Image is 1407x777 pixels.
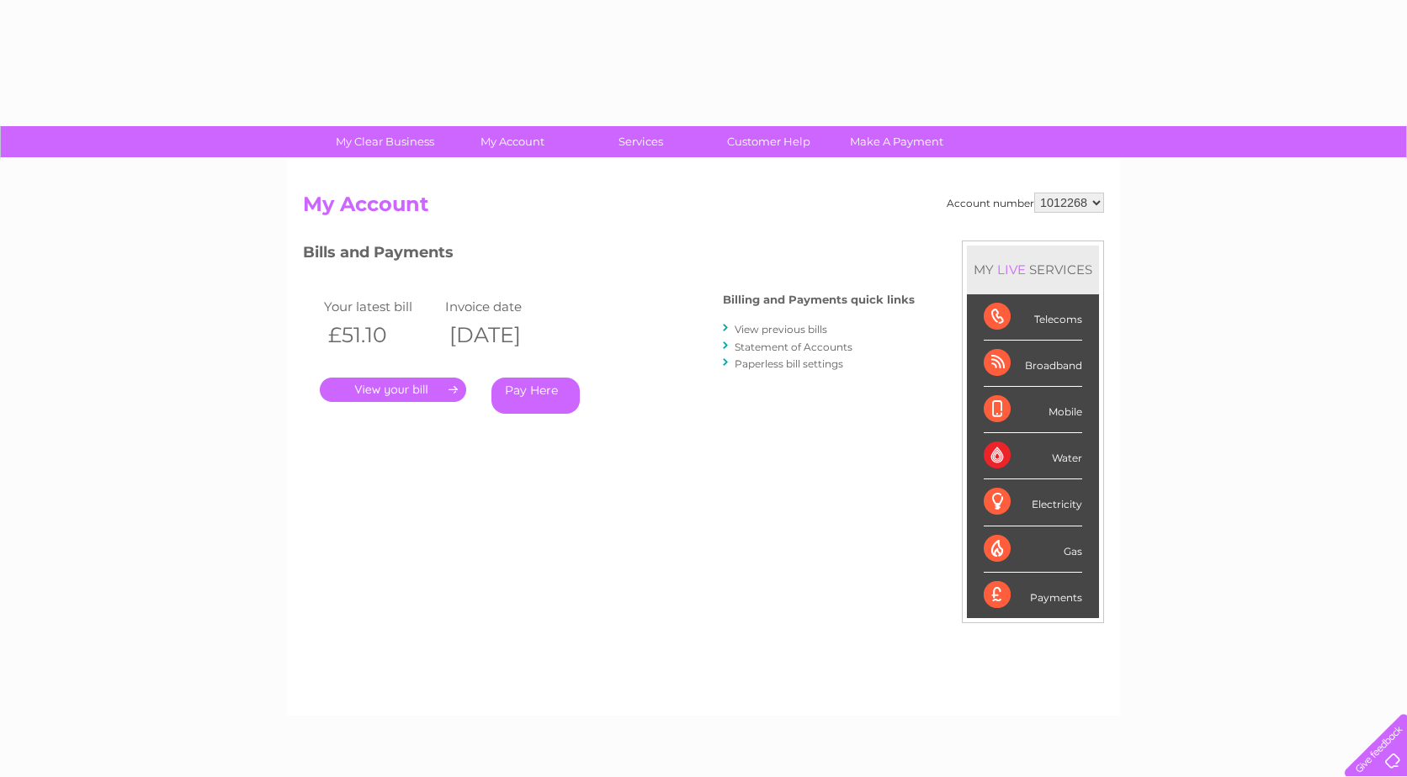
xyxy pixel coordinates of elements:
h3: Bills and Payments [303,240,915,270]
a: Make A Payment [827,126,966,157]
div: Mobile [984,387,1082,433]
a: Pay Here [491,378,580,414]
div: Broadband [984,341,1082,387]
div: Telecoms [984,294,1082,341]
th: [DATE] [441,318,562,352]
h4: Billing and Payments quick links [723,293,915,306]
div: Account number [947,193,1104,213]
a: Paperless bill settings [735,357,843,370]
div: Payments [984,573,1082,618]
a: . [320,378,466,402]
h2: My Account [303,193,1104,225]
div: Gas [984,526,1082,573]
a: Services [571,126,710,157]
div: LIVE [994,262,1029,277]
td: Invoice date [441,295,562,318]
div: Electricity [984,479,1082,526]
th: £51.10 [320,318,441,352]
a: My Clear Business [316,126,454,157]
div: MY SERVICES [967,246,1099,293]
a: Customer Help [699,126,838,157]
a: View previous bills [735,323,827,336]
a: My Account [443,126,582,157]
td: Your latest bill [320,295,441,318]
div: Water [984,433,1082,479]
a: Statement of Accounts [735,341,852,353]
